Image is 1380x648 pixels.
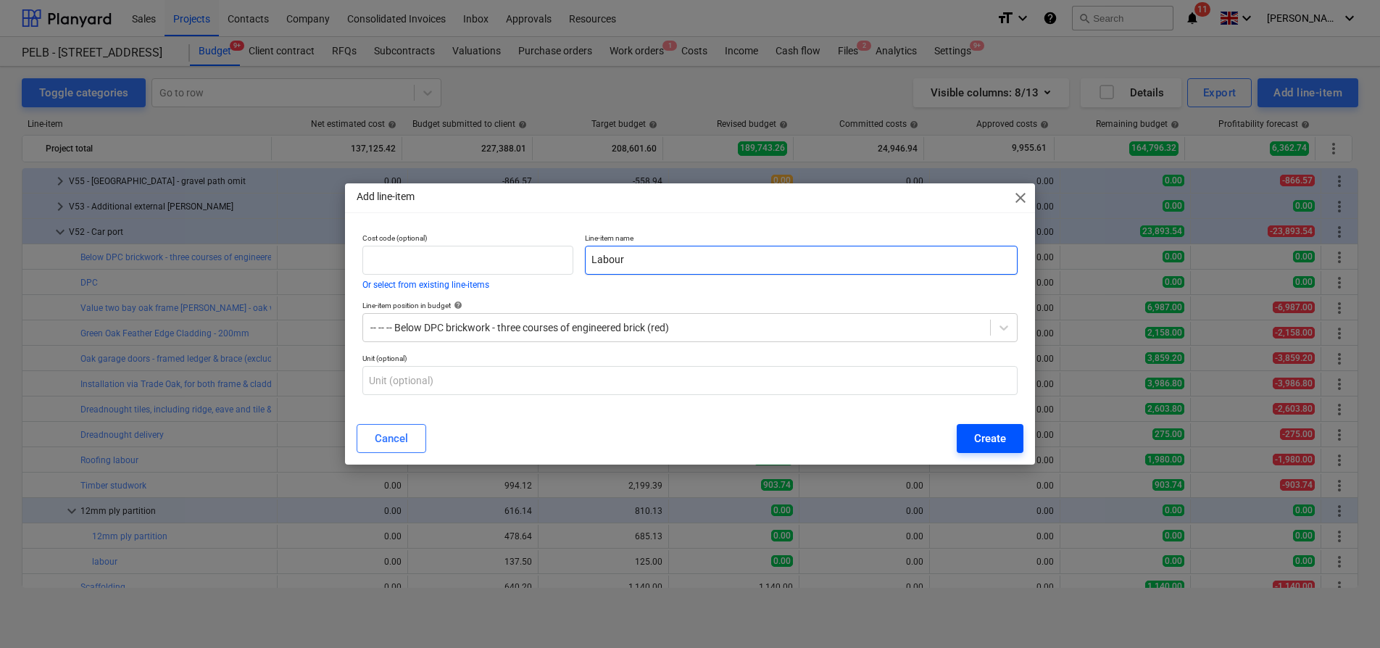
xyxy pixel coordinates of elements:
[957,424,1023,453] button: Create
[375,429,408,448] div: Cancel
[362,233,573,246] p: Cost code (optional)
[362,301,1018,310] div: Line-item position in budget
[357,424,426,453] button: Cancel
[362,354,1018,366] p: Unit (optional)
[974,429,1006,448] div: Create
[357,189,415,204] p: Add line-item
[451,301,462,310] span: help
[1012,189,1029,207] span: close
[362,366,1018,395] input: Unit (optional)
[585,233,1018,246] p: Line-item name
[362,281,489,289] button: Or select from existing line-items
